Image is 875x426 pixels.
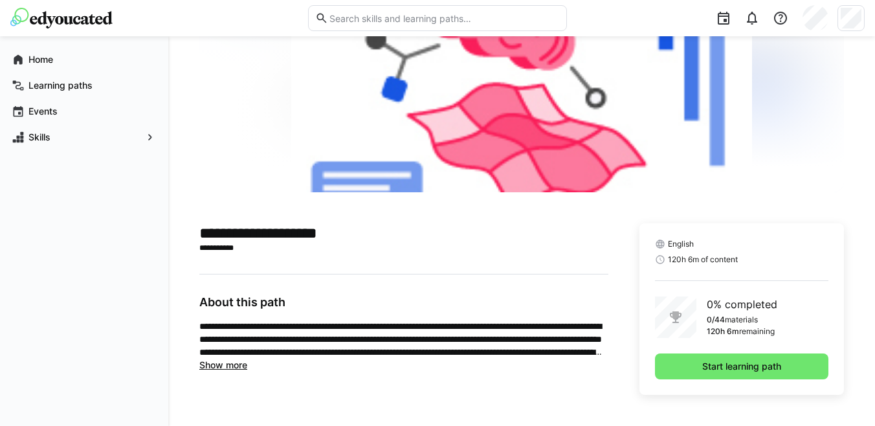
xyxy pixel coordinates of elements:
[199,359,247,370] span: Show more
[328,12,560,24] input: Search skills and learning paths…
[668,254,738,265] span: 120h 6m of content
[707,297,777,312] p: 0% completed
[655,353,828,379] button: Start learning path
[739,326,775,337] p: remaining
[700,360,783,373] span: Start learning path
[668,239,694,249] span: English
[725,315,758,325] p: materials
[707,326,739,337] p: 120h 6m
[199,295,608,309] h3: About this path
[707,315,725,325] p: 0/44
